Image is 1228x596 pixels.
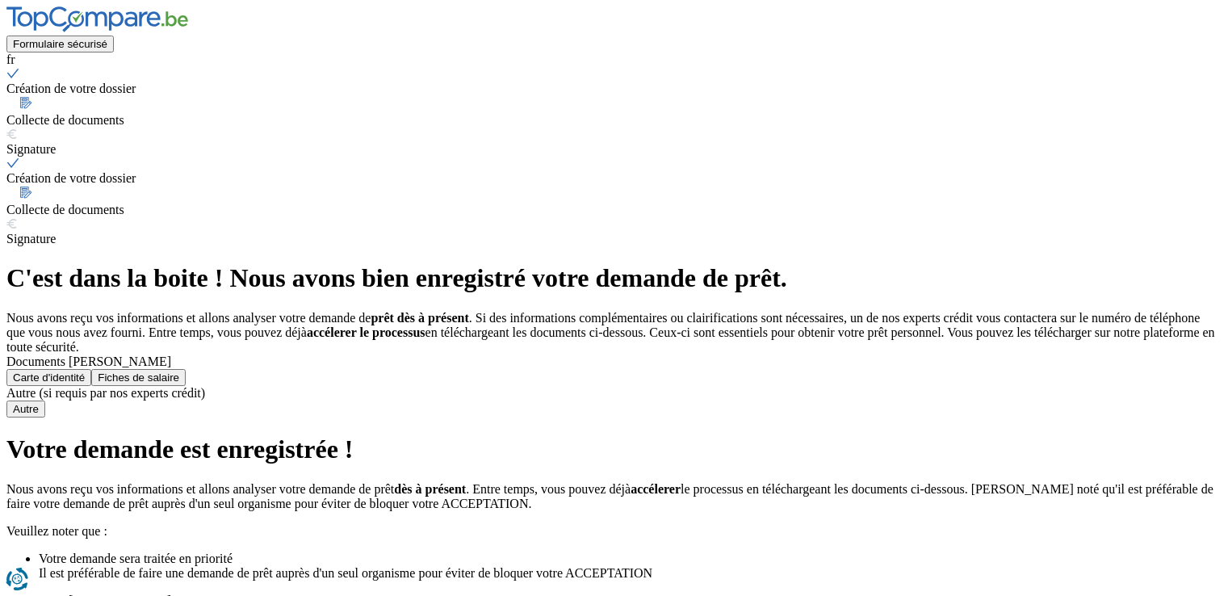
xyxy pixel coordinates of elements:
[6,6,188,32] img: TopCompare.be
[6,355,1222,369] div: Documents [PERSON_NAME]
[6,311,1222,355] div: Nous avons reçu vos informations et allons analyser votre demande de . Si des informations complé...
[6,171,1222,186] div: Création de votre dossier
[6,203,1222,217] div: Collecte de documents
[394,482,466,496] strong: dès à présent
[6,434,1222,464] h1: Votre demande est enregistrée !
[631,482,681,496] strong: accélerer
[371,311,468,325] strong: prêt dès à présent
[6,36,114,52] button: Formulaire sécurisé
[6,142,1222,157] div: Signature
[6,369,91,386] button: Carte d'identité
[6,401,45,418] button: Autre
[39,566,1222,581] li: Il est préférable de faire une demande de prêt auprès d'un seul organisme pour éviter de bloquer ...
[6,482,1222,511] p: Nous avons reçu vos informations et allons analyser votre demande de prêt . Entre temps, vous pou...
[6,524,1222,539] div: Veuillez noter que :
[6,52,1222,67] div: fr
[6,113,1222,128] div: Collecte de documents
[39,552,1222,566] li: Votre demande sera traitée en priorité
[6,232,1222,246] div: Signature
[91,369,186,386] button: Fiches de salaire
[6,386,1222,401] div: Autre (si requis par nos experts crédit)
[307,325,425,339] strong: accélerer le processus
[6,82,1222,96] div: Création de votre dossier
[6,263,1222,293] h1: C'est dans la boite ! Nous avons bien enregistré votre demande de prêt.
